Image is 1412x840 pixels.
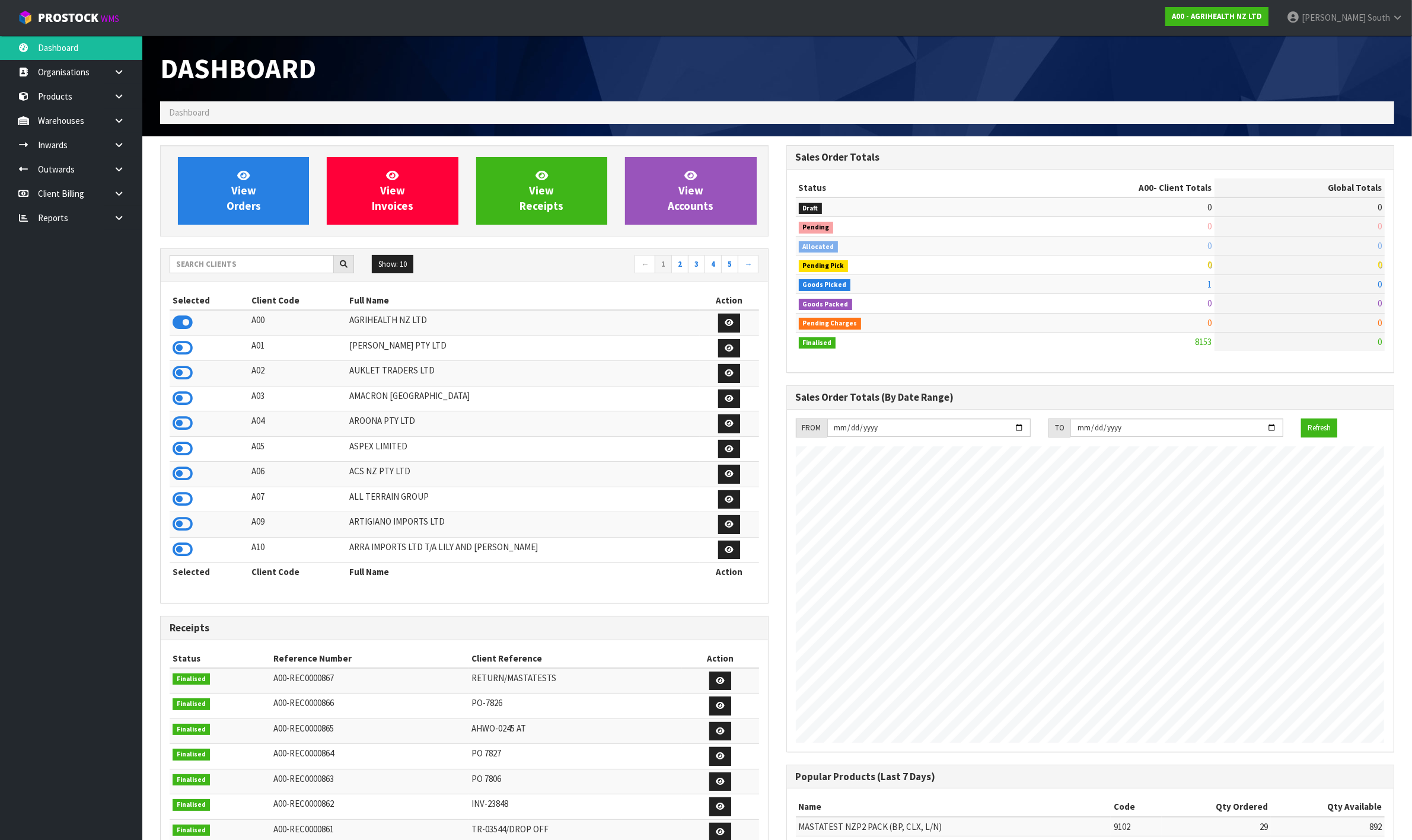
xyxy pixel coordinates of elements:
[173,799,210,811] span: Finalised
[519,168,563,213] span: View Receipts
[173,825,210,836] span: Finalised
[1378,279,1382,290] span: 0
[346,512,700,538] td: ARTIGIANO IMPORTS LTD
[173,774,210,786] span: Finalised
[1271,797,1385,816] th: Qty Available
[796,152,1385,163] h3: Sales Order Totals
[346,291,700,310] th: Full Name
[1162,797,1271,816] th: Qty Ordered
[799,337,836,349] span: Finalised
[635,255,655,274] a: ←
[796,771,1385,782] h3: Popular Products (Last 7 Days)
[178,157,309,225] a: ViewOrders
[796,797,1111,816] th: Name
[1139,182,1153,193] span: A00
[1378,221,1382,232] span: 0
[473,255,759,276] nav: Page navigation
[170,622,759,634] h3: Receipts
[738,255,758,274] a: →
[1378,240,1382,251] span: 0
[1195,336,1212,347] span: 8153
[1207,202,1212,213] span: 0
[1368,12,1390,23] span: South
[796,817,1111,836] td: MASTATEST NZP2 PACK (BP, CLX, L/N)
[327,157,458,225] a: ViewInvoices
[471,798,508,809] span: INV-23848
[471,672,556,684] span: RETURN/MASTATESTS
[248,462,346,487] td: A06
[248,487,346,512] td: A07
[273,823,334,835] span: A00-REC0000861
[248,411,346,437] td: A04
[273,748,334,759] span: A00-REC0000864
[173,724,210,736] span: Finalised
[173,749,210,761] span: Finalised
[1215,178,1385,197] th: Global Totals
[346,386,700,411] td: AMACRON [GEOGRAPHIC_DATA]
[18,10,33,25] img: cube-alt.png
[1162,817,1271,836] td: 29
[799,299,853,311] span: Goods Packed
[273,798,334,809] span: A00-REC0000862
[273,672,334,684] span: A00-REC0000867
[248,361,346,387] td: A02
[346,487,700,512] td: ALL TERRAIN GROUP
[471,697,502,708] span: PO-7826
[169,107,209,118] span: Dashboard
[655,255,672,274] a: 1
[1207,317,1212,328] span: 0
[248,291,346,310] th: Client Code
[1048,419,1070,437] div: TO
[990,178,1215,197] th: - Client Totals
[625,157,756,225] a: ViewAccounts
[248,386,346,411] td: A03
[170,563,248,582] th: Selected
[700,291,759,310] th: Action
[248,537,346,563] td: A10
[682,649,758,668] th: Action
[471,823,549,835] span: TR-03544/DROP OFF
[248,512,346,538] td: A09
[1207,279,1212,290] span: 1
[796,178,990,197] th: Status
[227,168,261,213] span: View Orders
[1378,298,1382,309] span: 0
[1378,317,1382,328] span: 0
[173,673,210,685] span: Finalised
[721,255,738,274] a: 5
[668,168,713,213] span: View Accounts
[799,279,851,291] span: Goods Picked
[273,697,334,708] span: A00-REC0000866
[799,260,849,272] span: Pending Pick
[270,649,468,668] th: Reference Number
[248,436,346,462] td: A05
[471,748,501,759] span: PO 7827
[1172,11,1262,21] strong: A00 - AGRIHEALTH NZ LTD
[38,10,98,25] span: ProStock
[1207,221,1212,232] span: 0
[160,51,316,86] span: Dashboard
[1271,817,1385,836] td: 892
[346,336,700,361] td: [PERSON_NAME] PTY LTD
[1378,336,1382,347] span: 0
[468,649,682,668] th: Client Reference
[101,13,119,24] small: WMS
[799,318,862,330] span: Pending Charges
[1378,202,1382,213] span: 0
[372,255,413,274] button: Show: 10
[1207,259,1212,270] span: 0
[346,537,700,563] td: ARRA IMPORTS LTD T/A LILY AND [PERSON_NAME]
[799,241,839,253] span: Allocated
[346,462,700,487] td: ACS NZ PTY LTD
[346,310,700,336] td: AGRIHEALTH NZ LTD
[471,773,501,784] span: PO 7806
[1207,298,1212,309] span: 0
[273,723,334,734] span: A00-REC0000865
[705,255,722,274] a: 4
[1111,817,1162,836] td: 9102
[170,255,334,273] input: Search clients
[173,698,210,710] span: Finalised
[1378,259,1382,270] span: 0
[372,168,413,213] span: View Invoices
[170,649,270,668] th: Status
